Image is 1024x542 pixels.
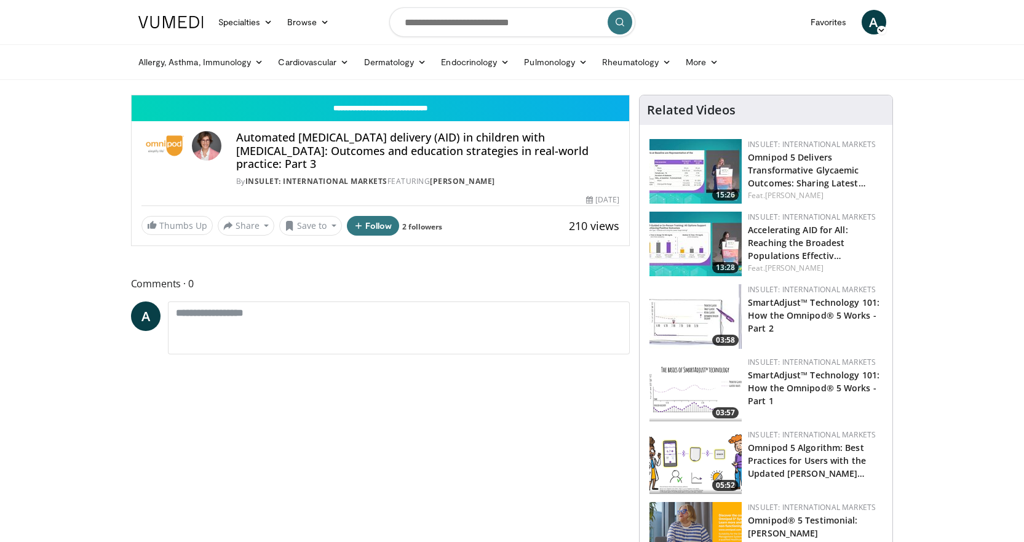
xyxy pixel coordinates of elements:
a: Cardiovascular [271,50,356,74]
a: Insulet: International Markets [748,502,876,512]
span: Comments 0 [131,276,630,292]
a: [PERSON_NAME] [765,190,824,201]
a: Pulmonology [517,50,595,74]
a: Insulet: International Markets [748,429,876,440]
a: 13:28 [649,212,742,276]
a: Accelerating AID for All: Reaching the Broadest Populations Effectiv… [748,224,848,261]
span: 03:57 [712,407,739,418]
span: 15:26 [712,189,739,201]
a: Insulet: International Markets [748,284,876,295]
a: 03:58 [649,284,742,349]
img: fec84dd2-dce1-41a3-89dc-ac66b83d5431.png.150x105_q85_crop-smart_upscale.png [649,357,742,421]
a: Allergy, Asthma, Immunology [131,50,271,74]
a: Endocrinology [434,50,517,74]
a: Omnipod 5 Delivers Transformative Glycaemic Outcomes: Sharing Latest… [748,151,866,189]
a: A [131,301,161,331]
img: faa546c3-dae0-4fdc-828d-2598c80de5b5.150x105_q85_crop-smart_upscale.jpg [649,284,742,349]
img: Avatar [192,131,221,161]
a: Thumbs Up [141,216,213,235]
img: 28928f16-10b7-4d97-890d-06b5c2964f7d.png.150x105_q85_crop-smart_upscale.png [649,429,742,494]
a: Favorites [803,10,854,34]
a: 05:52 [649,429,742,494]
button: Follow [347,216,400,236]
div: Feat. [748,190,883,201]
a: 15:26 [649,139,742,204]
a: Dermatology [357,50,434,74]
a: 2 followers [402,221,442,232]
button: Share [218,216,275,236]
a: [PERSON_NAME] [765,263,824,273]
a: 03:57 [649,357,742,421]
img: VuMedi Logo [138,16,204,28]
span: 210 views [569,218,619,233]
input: Search topics, interventions [389,7,635,37]
a: [PERSON_NAME] [430,176,495,186]
span: 13:28 [712,262,739,273]
a: Insulet: International Markets [748,357,876,367]
h4: Related Videos [647,103,736,118]
a: SmartAdjust™ Technology 101: How the Omnipod® 5 Works - Part 2 [748,297,879,334]
h4: Automated [MEDICAL_DATA] delivery (AID) in children with [MEDICAL_DATA]: Outcomes and education s... [236,131,619,171]
div: By FEATURING [236,176,619,187]
span: 03:58 [712,335,739,346]
div: [DATE] [586,194,619,205]
a: Rheumatology [595,50,678,74]
img: 4a24e6c7-273c-4a30-9bb3-6daa6403699f.150x105_q85_crop-smart_upscale.jpg [649,212,742,276]
span: 05:52 [712,480,739,491]
a: Omnipod 5 Algorithm: Best Practices for Users with the Updated [PERSON_NAME]… [748,442,866,479]
a: Browse [280,10,336,34]
a: Insulet: International Markets [748,212,876,222]
img: Insulet: International Markets [141,131,187,161]
a: Insulet: International Markets [748,139,876,149]
img: cd24e383-5f1b-4a0c-80c2-ab9f4640ab89.150x105_q85_crop-smart_upscale.jpg [649,139,742,204]
a: A [862,10,886,34]
div: Feat. [748,263,883,274]
a: Omnipod® 5 Testimonial: [PERSON_NAME] [748,514,857,539]
a: Specialties [211,10,280,34]
a: Insulet: International Markets [245,176,387,186]
a: SmartAdjust™ Technology 101: How the Omnipod® 5 Works - Part 1 [748,369,879,407]
a: More [678,50,726,74]
button: Save to [279,216,342,236]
